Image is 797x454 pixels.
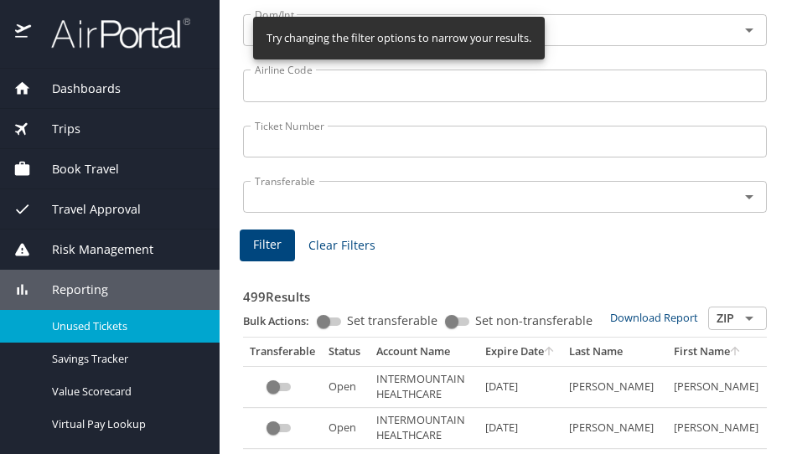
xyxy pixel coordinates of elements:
[250,344,315,359] div: Transferable
[267,22,531,54] div: Try changing the filter options to narrow your results.
[33,17,190,49] img: airportal-logo.png
[243,313,323,328] p: Bulk Actions:
[253,235,282,255] span: Filter
[370,338,479,366] th: Account Name
[52,384,199,400] span: Value Scorecard
[240,230,295,262] button: Filter
[31,120,80,138] span: Trips
[52,318,199,334] span: Unused Tickets
[737,185,761,209] button: Open
[31,240,153,259] span: Risk Management
[322,367,370,408] td: Open
[370,408,479,449] td: INTERMOUNTAIN HEALTHCARE
[52,351,199,367] span: Savings Tracker
[562,367,667,408] td: [PERSON_NAME]
[479,367,562,408] td: [DATE]
[479,408,562,449] td: [DATE]
[610,310,698,325] a: Download Report
[730,347,742,358] button: sort
[31,200,141,219] span: Travel Approval
[737,18,761,42] button: Open
[544,347,556,358] button: sort
[308,235,375,256] span: Clear Filters
[31,160,119,178] span: Book Travel
[562,338,667,366] th: Last Name
[31,281,108,299] span: Reporting
[347,315,437,327] span: Set transferable
[475,315,593,327] span: Set non-transferable
[31,80,121,98] span: Dashboards
[322,408,370,449] td: Open
[15,17,33,49] img: icon-airportal.png
[737,307,761,330] button: Open
[322,338,370,366] th: Status
[562,408,667,449] td: [PERSON_NAME]
[370,367,479,408] td: INTERMOUNTAIN HEALTHCARE
[302,230,382,261] button: Clear Filters
[479,338,562,366] th: Expire Date
[52,416,199,432] span: Virtual Pay Lookup
[243,277,767,307] h3: 499 Results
